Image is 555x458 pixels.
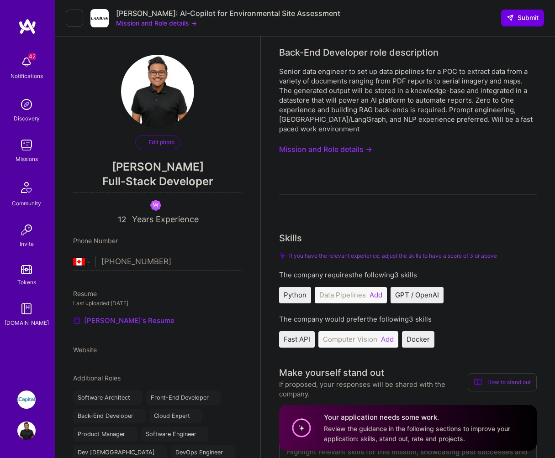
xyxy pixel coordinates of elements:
[284,291,307,299] span: Python
[5,318,49,328] div: [DOMAIN_NAME]
[141,138,174,146] span: Edit photo
[116,18,197,28] button: Mission and Role details →
[17,277,36,287] div: Tokens
[17,300,36,318] img: guide book
[501,10,544,26] button: Submit
[17,53,36,71] img: bell
[141,140,147,145] i: icon PencilPurple
[73,346,97,354] span: Website
[194,414,198,418] i: icon Close
[284,335,310,343] span: Fast API
[21,265,32,274] img: tokens
[507,13,539,22] span: Submit
[116,9,340,18] div: [PERSON_NAME]: AI-Copilot for Environmental Site Assessment
[137,414,141,418] i: icon Close
[73,237,118,245] span: Phone Number
[135,135,180,149] button: Edit photo
[73,390,143,405] div: Software Architect
[150,200,161,211] img: Been on Mission
[17,136,36,154] img: teamwork
[381,336,394,343] button: Add
[146,390,221,405] div: Front-End Developer
[73,409,146,423] div: Back-End Developer
[17,221,36,239] img: Invite
[132,214,199,224] span: Years Experience
[468,373,537,391] div: How to stand out
[201,432,204,436] i: icon Close
[15,390,38,409] a: iCapital: Building an Alternative Investment Marketplace
[17,390,36,409] img: iCapital: Building an Alternative Investment Marketplace
[20,239,34,249] div: Invite
[279,270,537,280] div: The company requires the following 3 skills
[17,422,36,440] img: User Avatar
[227,451,231,454] i: icon Close
[323,335,377,343] span: Computer Vision
[279,252,285,259] i: Check
[279,231,302,245] div: Skills
[73,427,137,442] div: Product Manager
[16,154,38,164] div: Missions
[279,141,372,158] button: Mission and Role details →
[16,177,37,198] img: Community
[149,409,202,423] div: Cloud Expert
[121,55,194,128] img: User Avatar
[319,291,366,299] span: Data Pipelines
[117,214,128,225] input: XX
[73,290,97,297] span: Resume
[73,174,242,193] span: Full-Stack Developer
[129,432,133,436] i: icon Close
[507,14,514,21] i: icon SendLight
[73,374,121,382] span: Additional Roles
[101,249,242,275] input: +1 (000) 000-0000
[279,67,537,134] div: Senior data engineer to set up data pipelines for a POC to extract data from a variety of documen...
[17,95,36,114] img: discovery
[18,18,37,35] img: logo
[90,9,109,27] img: Company Logo
[407,335,430,343] span: Docker
[15,422,38,440] a: User Avatar
[73,315,174,326] a: [PERSON_NAME]'s Resume
[370,291,382,299] button: Add
[12,198,41,208] div: Community
[71,15,78,22] i: icon LeftArrowDark
[279,46,439,59] div: Back-End Developer role description
[159,451,163,454] i: icon Close
[237,315,242,320] i: icon Close
[324,425,510,442] span: Review the guidance in the following sections to improve your application: skills, stand out, rat...
[395,291,439,299] span: GPT / OpenAI
[28,53,36,60] span: 42
[73,317,80,324] img: Resume
[213,396,217,400] i: icon Close
[134,396,138,400] i: icon Close
[73,160,242,174] span: [PERSON_NAME]
[324,413,526,422] h4: Your application needs some work.
[73,298,242,308] div: Last uploaded: [DATE]
[279,314,537,324] div: The company would prefer the following 3 skills
[11,71,43,81] div: Notifications
[279,380,468,399] div: If proposed, your responses will be shared with the company.
[289,252,497,259] span: If you have the relevant experience, adjust the skills to have a score of 3 or above
[279,366,384,380] div: Make yourself stand out
[474,378,482,386] i: icon BookOpen
[141,427,209,442] div: Software Engineer
[14,114,40,123] div: Discovery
